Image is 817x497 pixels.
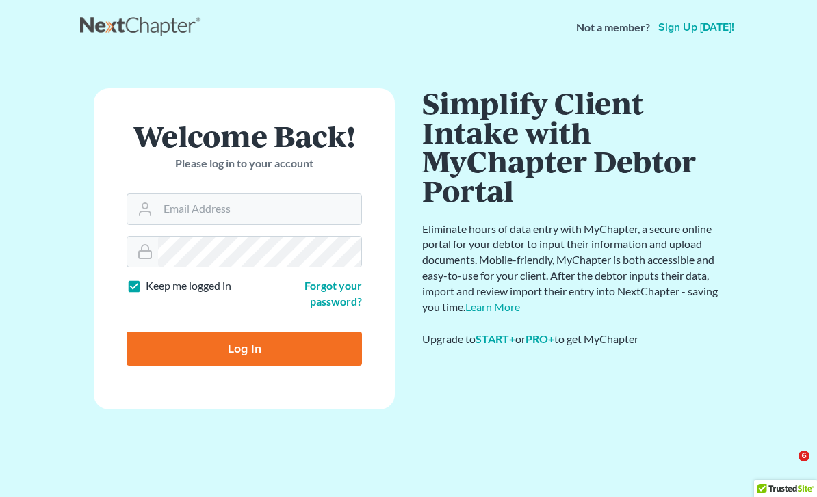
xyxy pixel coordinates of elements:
iframe: Intercom live chat [770,451,803,483]
a: Forgot your password? [304,279,362,308]
p: Please log in to your account [127,156,362,172]
p: Eliminate hours of data entry with MyChapter, a secure online portal for your debtor to input the... [422,221,723,315]
span: 6 [799,451,809,461]
input: Email Address [158,194,361,224]
input: Log In [127,332,362,366]
div: Upgrade to or to get MyChapter [422,332,723,347]
a: Learn More [465,300,520,313]
a: START+ [476,332,515,345]
a: PRO+ [526,332,554,345]
h1: Welcome Back! [127,121,362,150]
strong: Not a member? [576,20,650,36]
h1: Simplify Client Intake with MyChapter Debtor Portal [422,88,723,205]
label: Keep me logged in [146,278,231,294]
a: Sign up [DATE]! [656,22,737,33]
